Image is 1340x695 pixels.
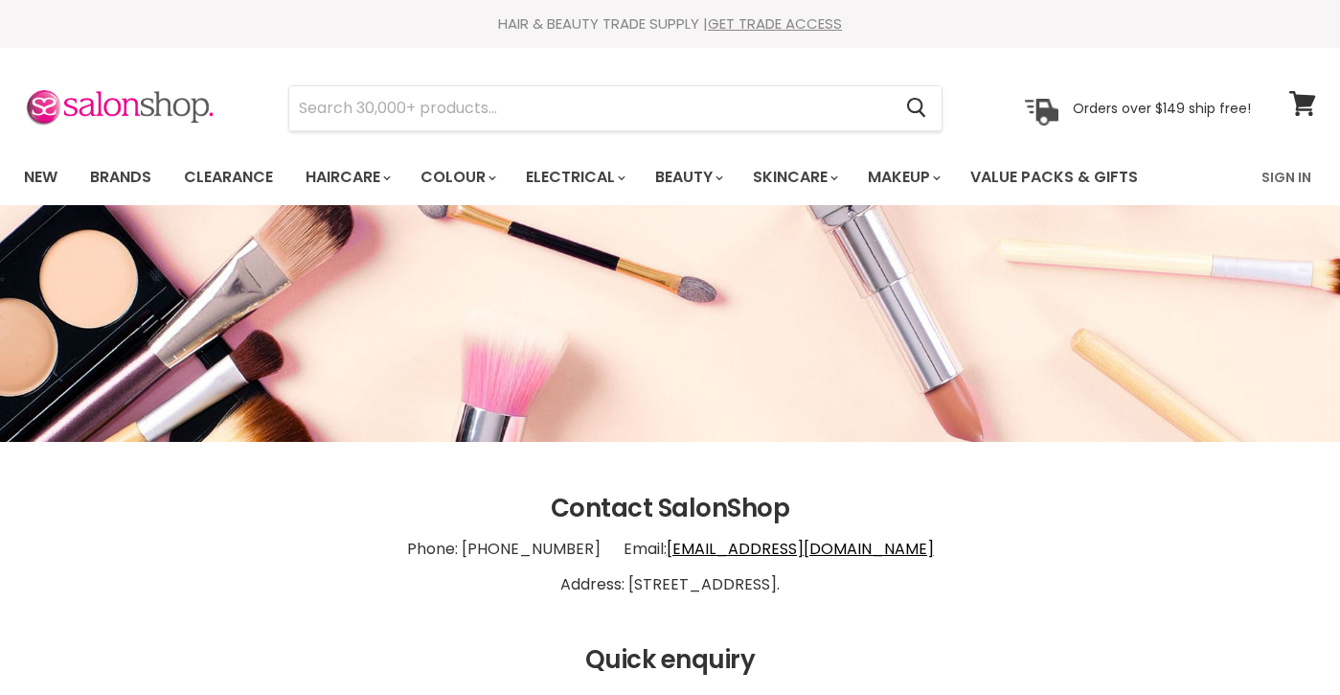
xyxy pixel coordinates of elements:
[708,13,842,34] a: GET TRADE ACCESS
[24,495,1316,523] h2: Contact SalonShop
[289,86,891,130] input: Search
[1250,157,1323,197] a: Sign In
[24,523,1316,612] p: Phone: [PHONE_NUMBER] Email: Address: [STREET_ADDRESS].
[170,157,287,197] a: Clearance
[1073,99,1251,116] p: Orders over $149 ship free!
[641,157,735,197] a: Beauty
[291,157,402,197] a: Haircare
[24,646,1316,675] h2: Quick enquiry
[891,86,942,130] button: Search
[738,157,850,197] a: Skincare
[956,157,1152,197] a: Value Packs & Gifts
[853,157,952,197] a: Makeup
[76,157,166,197] a: Brands
[10,150,1201,205] ul: Main menu
[10,157,72,197] a: New
[667,538,934,560] a: [EMAIL_ADDRESS][DOMAIN_NAME]
[406,157,508,197] a: Colour
[288,85,943,131] form: Product
[511,157,637,197] a: Electrical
